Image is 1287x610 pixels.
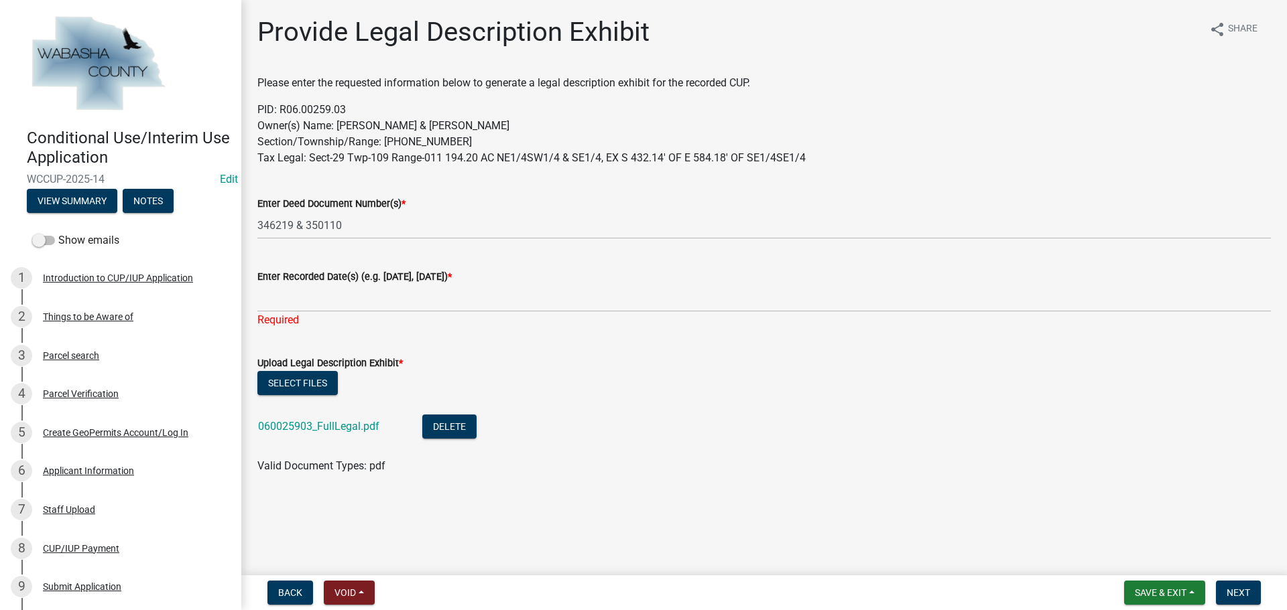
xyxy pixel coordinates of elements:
[27,189,117,213] button: View Summary
[257,16,650,48] h1: Provide Legal Description Exhibit
[257,273,452,282] label: Enter Recorded Date(s) (e.g. [DATE], [DATE])
[11,383,32,404] div: 4
[1228,21,1258,37] span: Share
[1227,587,1250,598] span: Next
[422,414,477,439] button: Delete
[257,312,1271,328] div: Required
[257,75,1271,91] p: Please enter the requested information below to generate a legal description exhibit for the reco...
[32,232,119,248] label: Show emails
[257,359,403,368] label: Upload Legal Description Exhibit
[43,389,119,398] div: Parcel Verification
[1135,587,1186,598] span: Save & Exit
[220,173,238,185] wm-modal-confirm: Edit Application Number
[257,459,385,472] span: Valid Document Types: pdf
[27,129,231,167] h4: Conditional Use/Interim Use Application
[1216,581,1261,605] button: Next
[43,582,121,591] div: Submit Application
[1199,16,1268,42] button: shareShare
[334,587,356,598] span: Void
[43,466,134,475] div: Applicant Information
[220,173,238,185] a: Edit
[11,267,32,289] div: 1
[278,587,302,598] span: Back
[43,544,119,553] div: CUP/IUP Payment
[11,345,32,366] div: 3
[11,306,32,327] div: 2
[43,273,193,283] div: Introduction to CUP/IUP Application
[324,581,375,605] button: Void
[43,428,188,437] div: Create GeoPermits Account/Log In
[27,196,117,207] wm-modal-confirm: Summary
[11,538,32,559] div: 8
[1209,21,1225,37] i: share
[267,581,313,605] button: Back
[257,102,1271,166] p: PID: R06.00259.03 Owner(s) Name: [PERSON_NAME] & [PERSON_NAME] Section/Township/Range: [PHONE_NUM...
[258,420,379,433] a: 060025903_FullLegal.pdf
[123,189,174,213] button: Notes
[257,371,338,395] button: Select files
[43,351,99,360] div: Parcel search
[422,421,477,434] wm-modal-confirm: Delete Document
[43,312,133,321] div: Things to be Aware of
[11,499,32,520] div: 7
[43,505,95,514] div: Staff Upload
[123,196,174,207] wm-modal-confirm: Notes
[257,200,406,209] label: Enter Deed Document Number(s)
[27,173,214,185] span: WCCUP-2025-14
[27,14,169,115] img: Wabasha County, Minnesota
[11,422,32,443] div: 5
[1124,581,1205,605] button: Save & Exit
[11,576,32,597] div: 9
[11,460,32,481] div: 6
